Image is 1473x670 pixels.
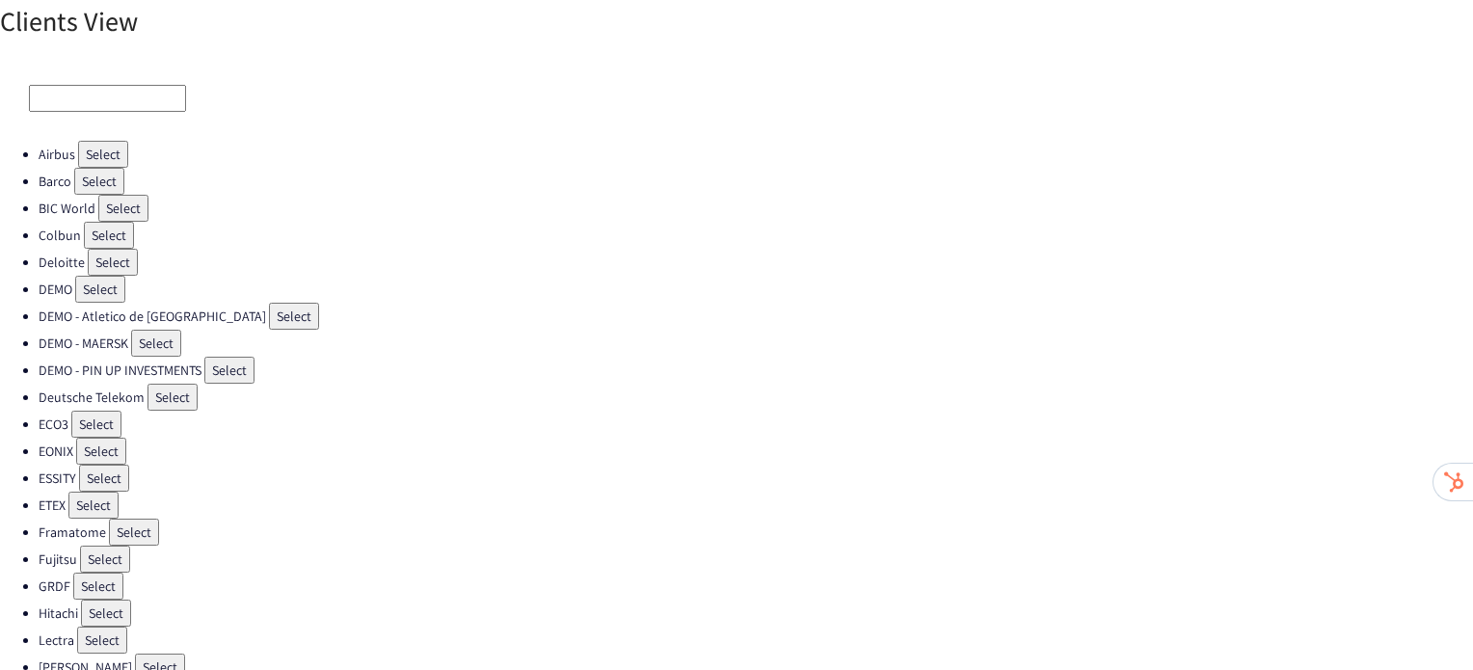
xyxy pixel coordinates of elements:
button: Select [269,303,319,330]
li: ECO3 [39,411,1473,438]
li: Barco [39,168,1473,195]
li: Airbus [39,141,1473,168]
button: Select [77,627,127,654]
button: Select [204,357,254,384]
button: Select [109,519,159,546]
button: Select [71,411,121,438]
li: Deloitte [39,249,1473,276]
button: Select [131,330,181,357]
iframe: Chat Widget [1377,577,1473,670]
button: Select [84,222,134,249]
li: Lectra [39,627,1473,654]
li: DEMO - MAERSK [39,330,1473,357]
li: ESSITY [39,465,1473,492]
button: Select [74,168,124,195]
li: DEMO [39,276,1473,303]
li: BIC World [39,195,1473,222]
li: Framatome [39,519,1473,546]
li: EONIX [39,438,1473,465]
button: Select [147,384,198,411]
button: Select [73,573,123,600]
li: Fujitsu [39,546,1473,573]
button: Select [78,141,128,168]
li: Colbun [39,222,1473,249]
li: Hitachi [39,600,1473,627]
button: Select [88,249,138,276]
button: Select [98,195,148,222]
li: ETEX [39,492,1473,519]
button: Select [79,465,129,492]
li: GRDF [39,573,1473,600]
li: DEMO - Atletico de [GEOGRAPHIC_DATA] [39,303,1473,330]
button: Select [76,438,126,465]
li: DEMO - PIN UP INVESTMENTS [39,357,1473,384]
button: Select [75,276,125,303]
li: Deutsche Telekom [39,384,1473,411]
button: Select [80,546,130,573]
button: Select [81,600,131,627]
button: Select [68,492,119,519]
